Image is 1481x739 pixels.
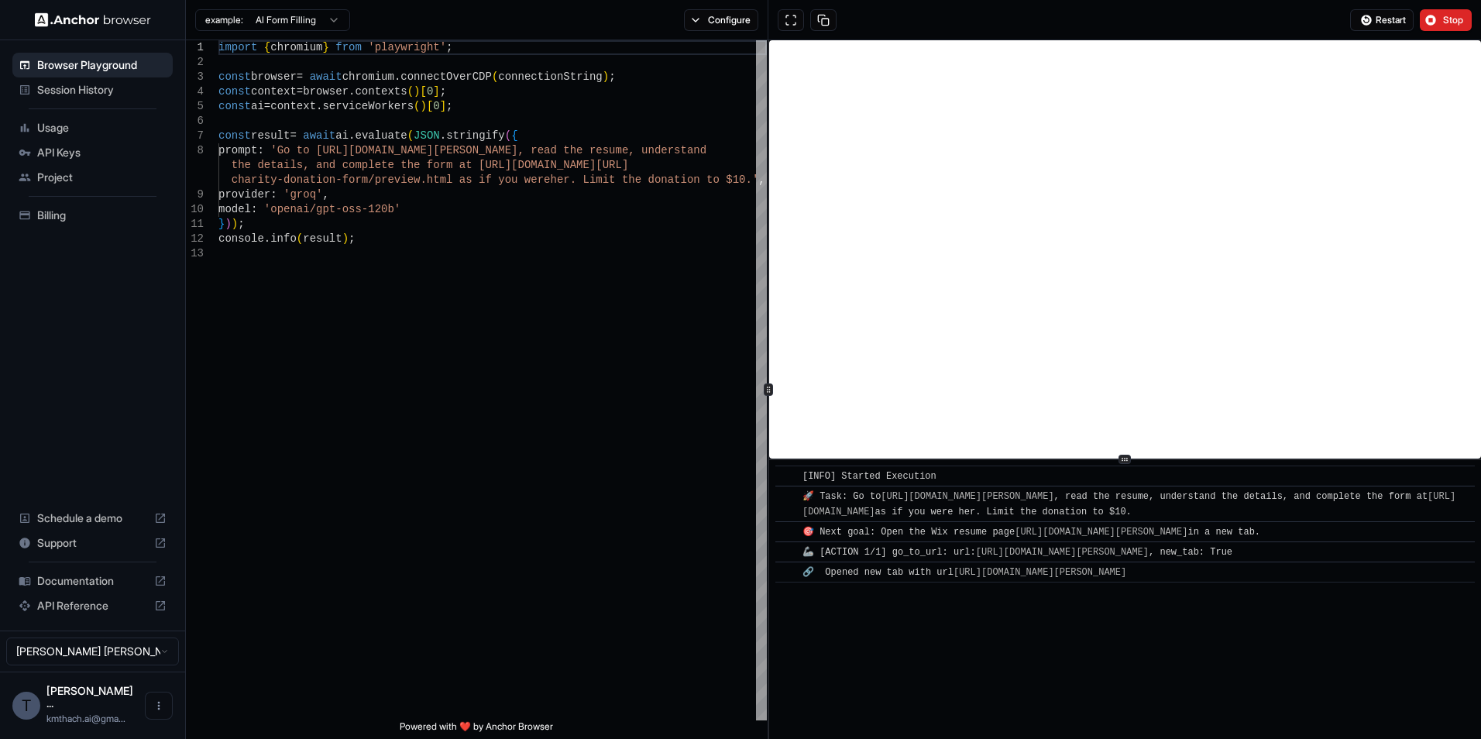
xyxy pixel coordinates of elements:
[12,165,173,190] div: Project
[186,70,204,84] div: 3
[802,471,936,482] span: [INFO] Started Execution
[218,218,225,230] span: }
[1443,14,1465,26] span: Stop
[1420,9,1472,31] button: Stop
[218,188,270,201] span: provider
[446,100,452,112] span: ;
[37,57,167,73] span: Browser Playground
[218,85,251,98] span: const
[251,70,297,83] span: browser
[1350,9,1414,31] button: Restart
[440,100,446,112] span: ]
[544,144,706,156] span: ad the resume, understand
[12,531,173,555] div: Support
[37,208,167,223] span: Billing
[976,547,1149,558] a: [URL][DOMAIN_NAME][PERSON_NAME]
[37,598,148,614] span: API Reference
[12,692,40,720] div: T
[186,202,204,217] div: 10
[400,720,553,739] span: Powered with ❤️ by Anchor Browser
[303,129,335,142] span: await
[238,218,244,230] span: ;
[783,469,791,484] span: ​
[297,232,303,245] span: (
[12,506,173,531] div: Schedule a demo
[35,12,151,27] img: Anchor Logo
[322,188,328,201] span: ,
[414,100,420,112] span: (
[257,144,263,156] span: :
[37,170,167,185] span: Project
[186,55,204,70] div: 2
[218,203,251,215] span: model
[802,547,1232,558] span: 🦾 [ACTION 1/1] go_to_url: url: , new_tab: True
[270,41,322,53] span: chromium
[310,70,342,83] span: await
[802,491,1455,517] span: 🚀 Task: Go to , read the resume, understand the details, and complete the form at as if you were ...
[355,129,407,142] span: evaluate
[12,593,173,618] div: API Reference
[37,145,167,160] span: API Keys
[37,535,148,551] span: Support
[205,14,243,26] span: example:
[186,246,204,261] div: 13
[810,9,837,31] button: Copy session ID
[355,85,407,98] span: contexts
[270,232,297,245] span: info
[37,82,167,98] span: Session History
[427,100,433,112] span: [
[186,84,204,99] div: 4
[37,510,148,526] span: Schedule a demo
[12,115,173,140] div: Usage
[407,129,414,142] span: (
[232,174,551,186] span: charity-donation-form/preview.html as if you were
[46,684,133,710] span: Thạch Nguyễn Kim
[270,100,316,112] span: context
[251,85,297,98] span: context
[505,129,511,142] span: (
[407,85,414,98] span: (
[498,70,602,83] span: connectionString
[342,70,394,83] span: chromium
[414,85,420,98] span: )
[446,129,505,142] span: stringify
[783,489,791,504] span: ​
[186,217,204,232] div: 11
[12,140,173,165] div: API Keys
[270,144,544,156] span: 'Go to [URL][DOMAIN_NAME][PERSON_NAME], re
[394,70,400,83] span: .
[218,41,257,53] span: import
[264,232,270,245] span: .
[550,174,758,186] span: her. Limit the donation to $10.'
[492,70,498,83] span: (
[218,70,251,83] span: const
[954,567,1126,578] a: [URL][DOMAIN_NAME][PERSON_NAME]
[297,85,303,98] span: =
[290,129,296,142] span: =
[511,129,517,142] span: {
[232,218,238,230] span: )
[420,85,426,98] span: [
[778,9,804,31] button: Open in full screen
[440,85,446,98] span: ;
[264,41,270,53] span: {
[186,129,204,143] div: 7
[186,232,204,246] div: 12
[297,70,303,83] span: =
[342,232,349,245] span: )
[218,100,251,112] span: const
[37,120,167,136] span: Usage
[251,100,264,112] span: ai
[186,114,204,129] div: 6
[145,692,173,720] button: Open menu
[251,129,290,142] span: result
[420,100,426,112] span: )
[37,573,148,589] span: Documentation
[218,129,251,142] span: const
[316,100,322,112] span: .
[414,129,440,142] span: JSON
[511,159,628,171] span: [DOMAIN_NAME][URL]
[12,203,173,228] div: Billing
[186,99,204,114] div: 5
[251,203,257,215] span: :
